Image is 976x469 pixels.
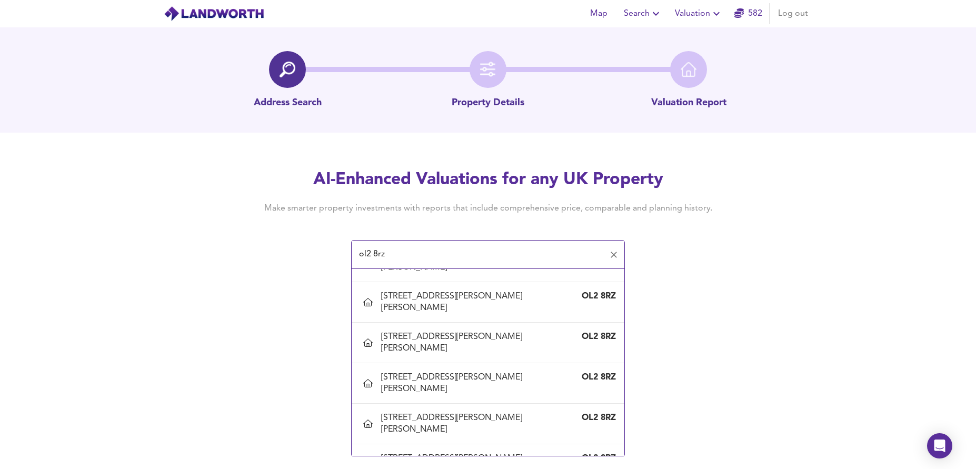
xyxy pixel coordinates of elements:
[381,412,574,435] div: [STREET_ADDRESS][PERSON_NAME][PERSON_NAME]
[574,372,616,383] div: OL2 8RZ
[248,203,728,214] h4: Make smarter property investments with reports that include comprehensive price, comparable and p...
[774,3,812,24] button: Log out
[164,6,264,22] img: logo
[675,6,723,21] span: Valuation
[582,3,615,24] button: Map
[927,433,952,458] div: Open Intercom Messenger
[574,412,616,424] div: OL2 8RZ
[574,331,616,343] div: OL2 8RZ
[452,96,524,110] p: Property Details
[254,96,322,110] p: Address Search
[381,372,574,395] div: [STREET_ADDRESS][PERSON_NAME][PERSON_NAME]
[248,168,728,192] h2: AI-Enhanced Valuations for any UK Property
[586,6,611,21] span: Map
[356,245,604,265] input: Enter a postcode to start...
[606,247,621,262] button: Clear
[381,291,574,314] div: [STREET_ADDRESS][PERSON_NAME][PERSON_NAME]
[671,3,727,24] button: Valuation
[624,6,662,21] span: Search
[778,6,808,21] span: Log out
[574,453,616,464] div: OL2 8RZ
[734,6,762,21] a: 582
[681,62,696,77] img: home-icon
[651,96,726,110] p: Valuation Report
[574,291,616,302] div: OL2 8RZ
[480,62,496,77] img: filter-icon
[381,331,574,354] div: [STREET_ADDRESS][PERSON_NAME][PERSON_NAME]
[620,3,666,24] button: Search
[731,3,765,24] button: 582
[280,62,295,77] img: search-icon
